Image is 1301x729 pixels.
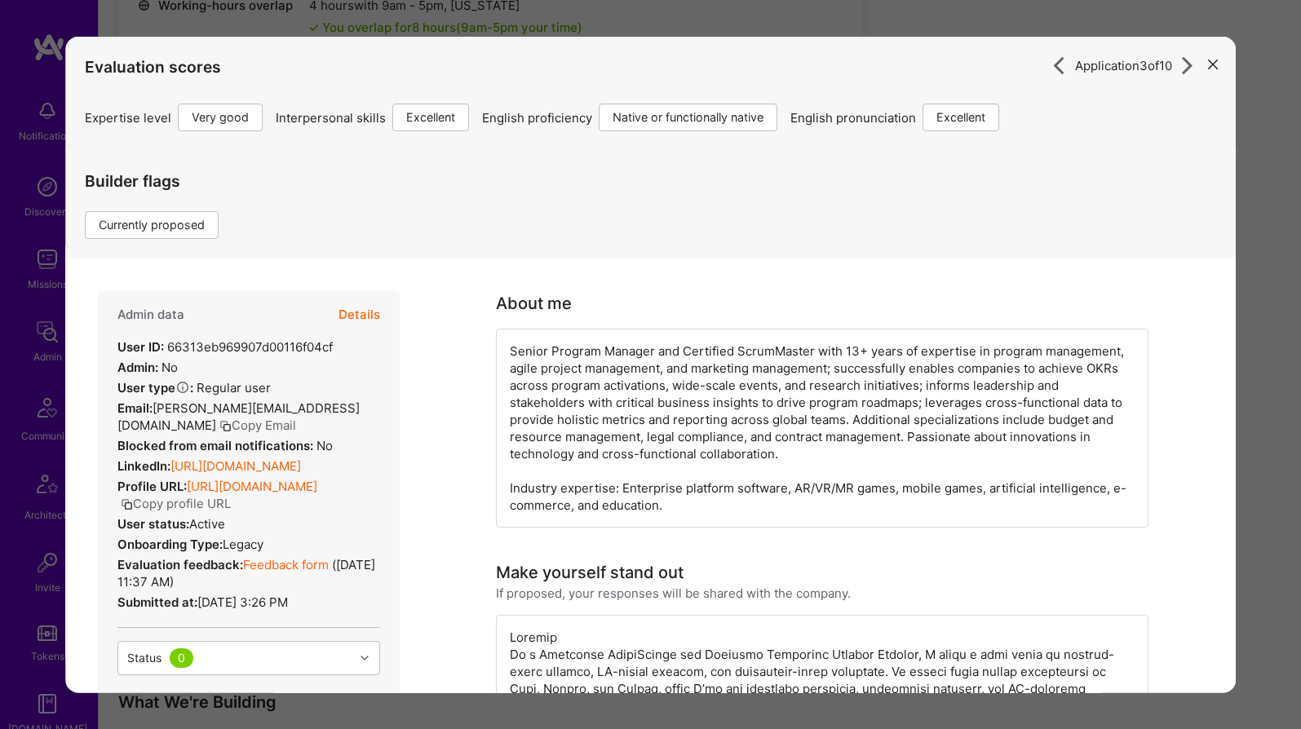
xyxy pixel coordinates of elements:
span: Expertise level [85,108,171,126]
i: icon Copy [219,420,232,432]
div: 66313eb969907d00116f04cf [117,338,333,356]
strong: Evaluation feedback: [117,557,243,572]
div: ( [DATE] 11:37 AM ) [117,556,380,590]
div: Regular user [117,379,271,396]
button: Copy profile URL [121,495,231,512]
strong: Submitted at: [117,594,197,610]
strong: User status: [117,516,189,532]
strong: Admin: [117,360,158,375]
div: Excellent [923,104,999,131]
div: Very good [178,104,263,131]
span: [DATE] 3:26 PM [197,594,288,610]
h4: Builder flags [85,171,232,190]
span: Application 3 of 10 [1075,56,1172,73]
div: modal [65,37,1237,693]
strong: LinkedIn: [117,458,170,474]
span: Active [189,516,225,532]
div: About me [496,291,572,316]
button: Details [339,291,380,338]
strong: Blocked from email notifications: [117,438,316,453]
div: Excellent [392,104,469,131]
div: Senior Program Manager and Certified ScrumMaster with 13+ years of expertise in program managemen... [496,329,1148,528]
i: Help [175,380,190,395]
strong: Onboarding Type: [117,537,223,552]
i: icon ArrowRight [1050,56,1069,75]
i: icon Copy [121,498,133,510]
span: Interpersonal skills [276,108,386,126]
div: Make yourself stand out [496,560,684,585]
strong: Email: [117,400,153,416]
div: Status [126,649,161,666]
div: No [117,437,333,454]
strong: Profile URL: [117,479,187,494]
a: Feedback form [243,557,329,572]
div: Currently proposed [85,211,219,239]
a: [URL][DOMAIN_NAME] [170,458,301,474]
span: English proficiency [482,108,592,126]
span: legacy [223,537,263,552]
i: icon Close [1208,59,1218,68]
span: [PERSON_NAME][EMAIL_ADDRESS][DOMAIN_NAME] [117,400,360,433]
h4: Evaluation scores [85,57,1217,76]
h4: Admin data [117,307,184,322]
strong: User type : [117,380,193,395]
div: If proposed, your responses will be shared with the company. [496,585,851,602]
span: English pronunciation [790,108,916,126]
button: Copy Email [219,417,296,434]
a: [URL][DOMAIN_NAME] [187,479,317,494]
div: No [117,359,178,376]
i: icon Chevron [361,654,369,662]
strong: User ID: [117,339,164,355]
div: Native or functionally native [599,104,777,131]
i: icon ArrowRight [1179,56,1197,75]
div: 0 [169,648,192,668]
